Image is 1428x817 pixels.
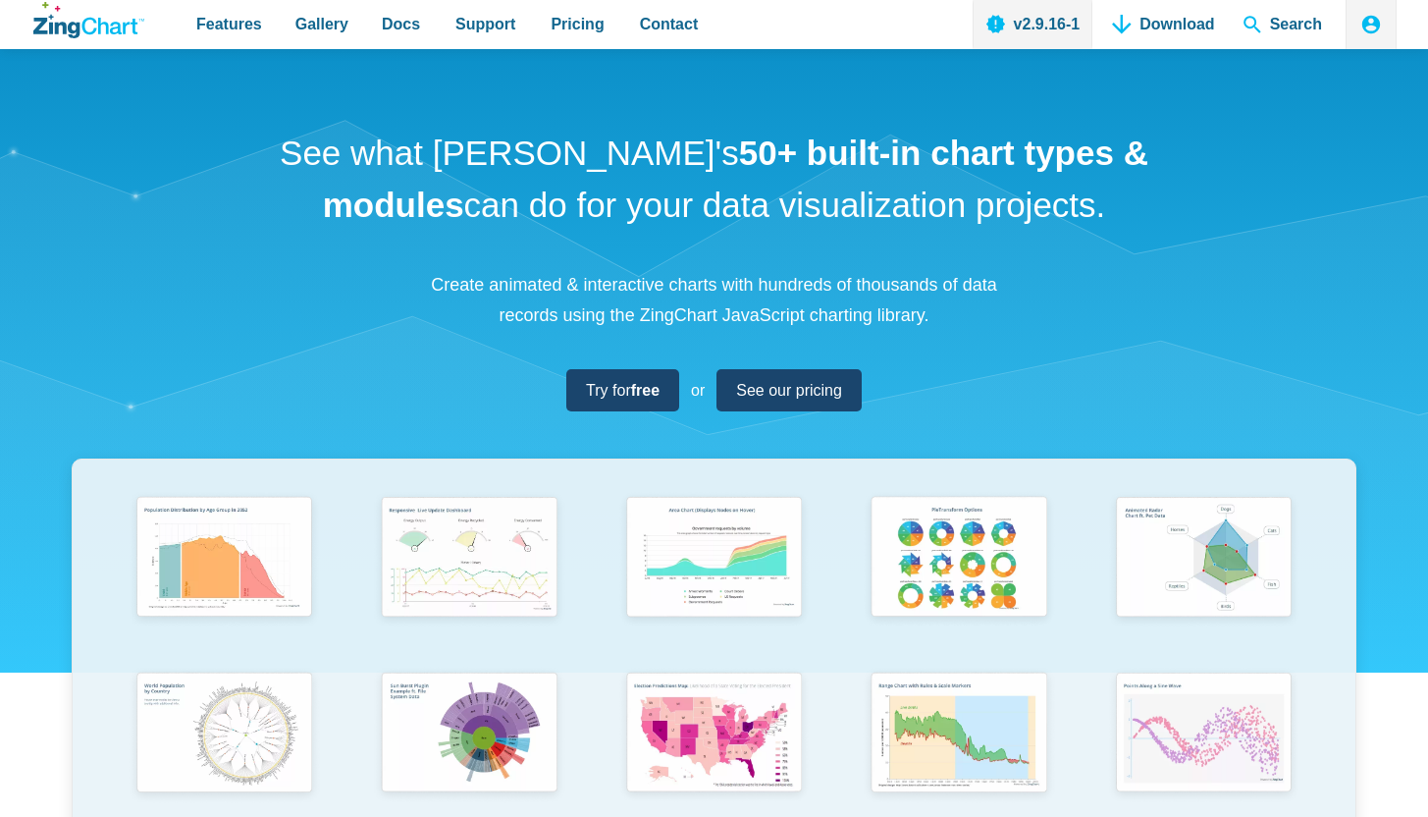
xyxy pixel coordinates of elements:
a: ZingChart Logo. Click to return to the homepage [33,2,144,38]
span: Contact [640,11,699,37]
span: Docs [382,11,420,37]
strong: 50+ built-in chart types & modules [323,134,1148,224]
h1: See what [PERSON_NAME]'s can do for your data visualization projects. [273,128,1156,231]
span: or [691,377,705,404]
img: World Population by Country [127,665,323,805]
img: Area Chart (Displays Nodes on Hover) [616,489,813,628]
span: Try for [586,377,660,404]
img: Range Chart with Rultes & Scale Markers [861,665,1057,805]
img: Sun Burst Plugin Example ft. File System Data [371,665,567,804]
span: Support [455,11,515,37]
a: Area Chart (Displays Nodes on Hover) [592,489,837,665]
span: Gallery [295,11,348,37]
img: Election Predictions Map [616,665,813,804]
a: Animated Radar Chart ft. Pet Data [1082,489,1327,665]
img: Animated Radar Chart ft. Pet Data [1106,489,1302,628]
span: Pricing [551,11,604,37]
img: Population Distribution by Age Group in 2052 [127,489,323,628]
a: Population Distribution by Age Group in 2052 [102,489,347,665]
a: See our pricing [716,369,862,411]
p: Create animated & interactive charts with hundreds of thousands of data records using the ZingCha... [420,270,1009,330]
img: Points Along a Sine Wave [1106,665,1302,804]
a: Pie Transform Options [836,489,1082,665]
span: Features [196,11,262,37]
a: Try forfree [566,369,679,411]
span: See our pricing [736,377,842,404]
strong: free [631,382,660,399]
img: Pie Transform Options [861,489,1057,628]
a: Responsive Live Update Dashboard [346,489,592,665]
img: Responsive Live Update Dashboard [371,489,567,628]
